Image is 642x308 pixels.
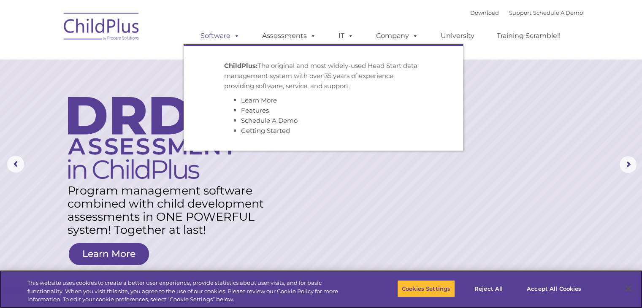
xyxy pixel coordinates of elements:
a: University [432,27,483,44]
strong: ChildPlus: [224,62,257,70]
font: | [470,9,583,16]
a: Download [470,9,499,16]
a: Learn More [69,243,149,265]
img: ChildPlus by Procare Solutions [60,7,144,49]
a: IT [330,27,362,44]
span: Last name [117,56,143,62]
img: DRDP Assessment in ChildPlus [68,97,236,179]
a: Learn More [241,96,277,104]
button: Reject All [462,280,515,297]
a: Assessments [254,27,325,44]
a: Schedule A Demo [241,116,298,124]
button: Cookies Settings [397,280,455,297]
a: Getting Started [241,127,290,135]
a: Software [192,27,248,44]
button: Close [619,279,638,298]
a: Schedule A Demo [533,9,583,16]
p: The original and most widely-used Head Start data management system with over 35 years of experie... [224,61,423,91]
button: Accept All Cookies [522,280,586,297]
div: This website uses cookies to create a better user experience, provide statistics about user visit... [27,279,353,304]
span: Phone number [117,90,153,97]
a: Features [241,106,269,114]
a: Support [509,9,531,16]
rs-layer: Program management software combined with child development assessments in ONE POWERFUL system! T... [68,184,273,236]
a: Training Scramble!! [488,27,569,44]
a: Company [368,27,427,44]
